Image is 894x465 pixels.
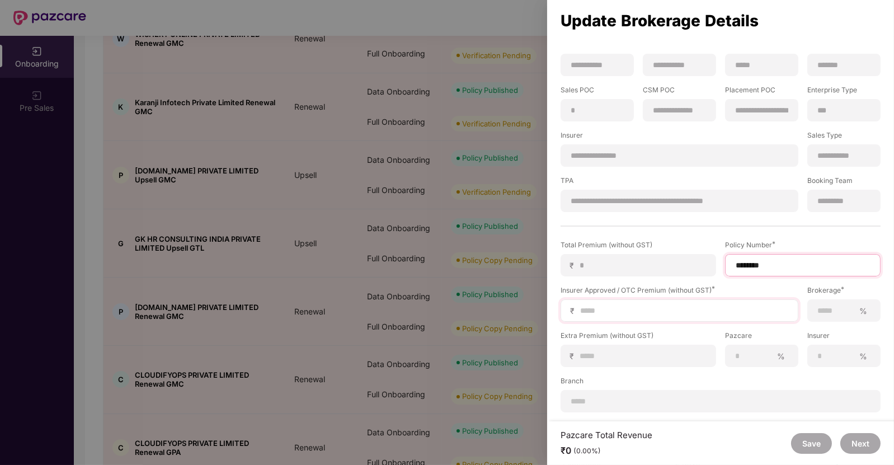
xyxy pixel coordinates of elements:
[561,15,881,27] div: Update Brokerage Details
[773,351,789,361] span: %
[561,85,634,99] label: Sales POC
[561,445,652,457] div: ₹0
[807,85,881,99] label: Enterprise Type
[855,306,872,316] span: %
[561,240,716,254] label: Total Premium (without GST)
[561,285,798,295] div: Insurer Approved / OTC Premium (without GST)
[573,447,601,455] div: (0.00%)
[570,260,578,271] span: ₹
[725,85,798,99] label: Placement POC
[807,285,881,295] div: Brokerage
[807,130,881,144] label: Sales Type
[561,130,798,144] label: Insurer
[840,433,881,454] button: Next
[807,331,881,345] label: Insurer
[725,331,798,345] label: Pazcare
[855,351,872,361] span: %
[561,430,652,440] div: Pazcare Total Revenue
[643,85,716,99] label: CSM POC
[561,176,798,190] label: TPA
[570,351,578,361] span: ₹
[561,376,881,390] label: Branch
[791,433,832,454] button: Save
[570,306,579,316] span: ₹
[807,176,881,190] label: Booking Team
[561,331,716,345] label: Extra Premium (without GST)
[725,240,881,250] div: Policy Number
